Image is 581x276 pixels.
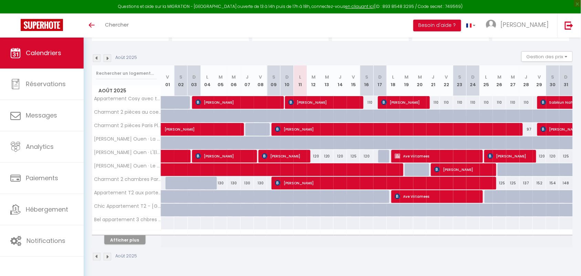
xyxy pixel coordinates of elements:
span: Charmant 2 pièces au coeur de [GEOGRAPHIC_DATA] [93,110,162,115]
abbr: L [392,74,394,80]
span: Bel appartement 3 chbres proche de Paris Expo [93,217,162,222]
abbr: J [246,74,249,80]
div: 120 [546,150,560,163]
div: 154 [546,177,560,190]
span: [PERSON_NAME] Ouen · Le Wooden Oasis - spacieux T2 aux portes de [GEOGRAPHIC_DATA] [93,163,162,168]
div: 110 [360,96,373,109]
div: 125 [493,177,506,190]
span: Analytics [26,142,54,151]
div: 130 [254,177,267,190]
abbr: V [352,74,355,80]
a: [PERSON_NAME] [161,123,175,136]
abbr: S [179,74,182,80]
abbr: J [339,74,342,80]
th: 30 [546,65,560,96]
div: 120 [360,150,373,163]
a: en cliquant ici [346,3,374,9]
button: Gestion des prix [521,51,573,62]
th: 13 [320,65,334,96]
span: Appartement T2 aux portes de [GEOGRAPHIC_DATA] privatif [93,190,162,195]
div: 125 [559,150,573,163]
div: 120 [533,150,546,163]
div: 110 [453,96,467,109]
span: Charmant 2 chambres Paris [GEOGRAPHIC_DATA] avec Parking privatif (Boho Zen) [93,177,162,182]
th: 29 [533,65,546,96]
div: 125 [347,150,360,163]
th: 21 [426,65,440,96]
span: [PERSON_NAME] [434,163,493,176]
div: 110 [493,96,506,109]
span: Ave Viitamees [395,190,480,203]
div: 110 [440,96,453,109]
div: 130 [241,177,254,190]
span: [PERSON_NAME] [196,96,281,109]
span: Ave Viitamees [395,150,480,163]
abbr: L [485,74,487,80]
th: 31 [559,65,573,96]
span: Notifications [27,236,65,245]
th: 11 [294,65,307,96]
div: 110 [466,96,480,109]
abbr: J [525,74,528,80]
p: Août 2025 [115,54,137,61]
span: Août 2025 [92,86,161,96]
th: 19 [400,65,413,96]
span: [PERSON_NAME] [262,150,307,163]
img: logout [565,21,573,30]
div: 120 [307,150,320,163]
div: 130 [214,177,228,190]
th: 17 [373,65,387,96]
span: Chercher [105,21,129,28]
div: 137 [520,177,533,190]
span: Hébergement [26,205,68,214]
p: Août 2025 [115,253,137,259]
abbr: D [192,74,196,80]
th: 27 [506,65,520,96]
abbr: S [551,74,554,80]
abbr: D [564,74,568,80]
th: 08 [254,65,267,96]
th: 07 [241,65,254,96]
abbr: V [445,74,448,80]
button: Afficher plus [104,235,146,245]
abbr: M [219,74,223,80]
img: Super Booking [21,19,63,31]
div: 125 [506,177,520,190]
span: Appartement Cosy avec terrasse aux portes de [GEOGRAPHIC_DATA] [93,96,162,101]
abbr: D [378,74,382,80]
abbr: V [538,74,541,80]
span: [PERSON_NAME] [381,96,426,109]
span: Réservations [26,80,66,88]
th: 12 [307,65,320,96]
th: 20 [413,65,427,96]
span: Calendriers [26,49,61,57]
th: 28 [520,65,533,96]
abbr: D [285,74,289,80]
div: 97 [520,123,533,136]
th: 16 [360,65,373,96]
th: 09 [267,65,281,96]
div: 148 [559,177,573,190]
span: [PERSON_NAME] Ouen · L'Elégante Oasis - grand T2 aux portes de [GEOGRAPHIC_DATA] [93,150,162,155]
input: Rechercher un logement... [96,67,157,80]
span: Chic Appartement T2 - [GEOGRAPHIC_DATA] 15 [93,204,162,209]
abbr: L [207,74,209,80]
th: 04 [201,65,214,96]
span: [PERSON_NAME] [501,20,549,29]
abbr: M [404,74,409,80]
th: 18 [387,65,400,96]
th: 10 [281,65,294,96]
span: Paiements [26,174,58,182]
abbr: L [299,74,302,80]
th: 24 [466,65,480,96]
abbr: M [232,74,236,80]
abbr: S [365,74,368,80]
a: ... [PERSON_NAME] [481,13,558,38]
span: [PERSON_NAME] [165,119,260,132]
abbr: M [498,74,502,80]
th: 01 [161,65,175,96]
span: [PERSON_NAME] [288,96,360,109]
th: 23 [453,65,467,96]
button: Besoin d'aide ? [413,20,461,31]
abbr: M [418,74,422,80]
